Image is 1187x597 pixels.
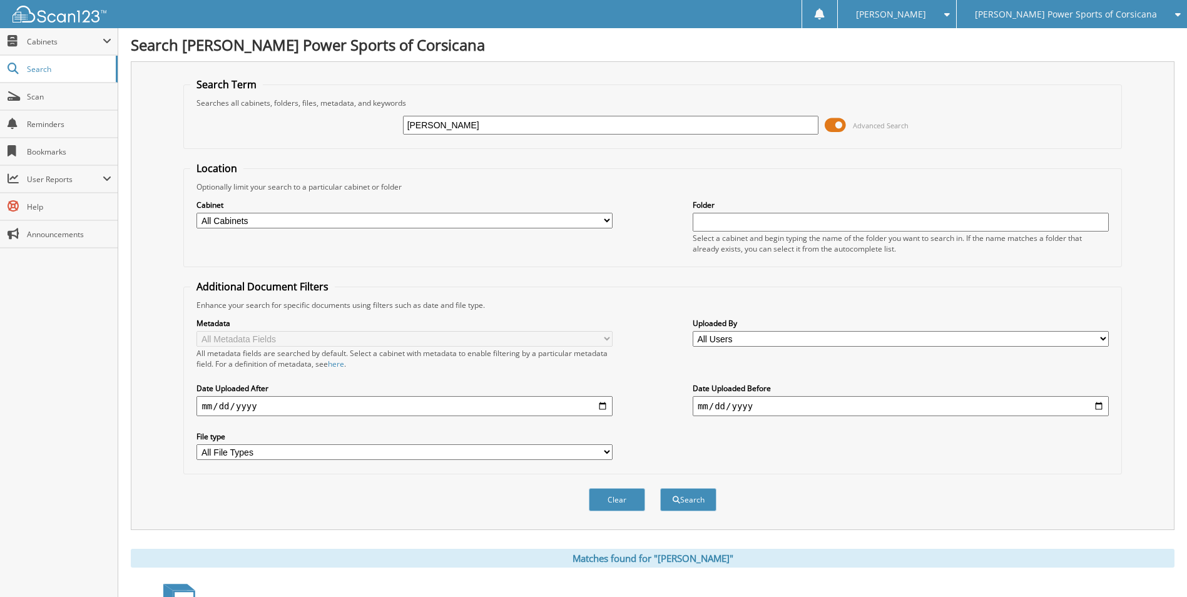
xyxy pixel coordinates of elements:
label: Metadata [196,318,613,329]
div: Enhance your search for specific documents using filters such as date and file type. [190,300,1114,310]
label: File type [196,431,613,442]
span: Announcements [27,229,111,240]
input: end [693,396,1109,416]
div: Select a cabinet and begin typing the name of the folder you want to search in. If the name match... [693,233,1109,254]
div: Optionally limit your search to a particular cabinet or folder [190,181,1114,192]
label: Uploaded By [693,318,1109,329]
span: Bookmarks [27,146,111,157]
input: start [196,396,613,416]
span: Help [27,202,111,212]
span: Scan [27,91,111,102]
legend: Location [190,161,243,175]
h1: Search [PERSON_NAME] Power Sports of Corsicana [131,34,1174,55]
span: Reminders [27,119,111,130]
legend: Additional Document Filters [190,280,335,293]
img: scan123-logo-white.svg [13,6,106,23]
button: Search [660,488,716,511]
span: Search [27,64,110,74]
a: here [328,359,344,369]
div: All metadata fields are searched by default. Select a cabinet with metadata to enable filtering b... [196,348,613,369]
legend: Search Term [190,78,263,91]
label: Cabinet [196,200,613,210]
button: Clear [589,488,645,511]
label: Date Uploaded After [196,383,613,394]
div: Matches found for "[PERSON_NAME]" [131,549,1174,568]
span: [PERSON_NAME] Power Sports of Corsicana [975,11,1157,18]
span: User Reports [27,174,103,185]
span: Advanced Search [853,121,909,130]
label: Folder [693,200,1109,210]
span: [PERSON_NAME] [856,11,926,18]
label: Date Uploaded Before [693,383,1109,394]
div: Searches all cabinets, folders, files, metadata, and keywords [190,98,1114,108]
span: Cabinets [27,36,103,47]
